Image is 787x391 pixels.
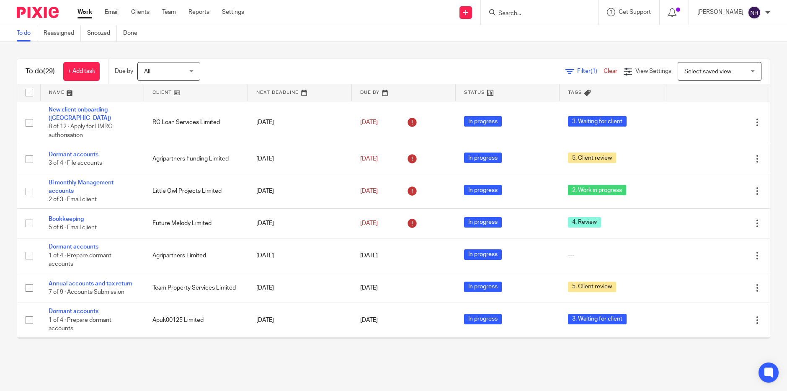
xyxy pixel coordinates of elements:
[248,144,352,174] td: [DATE]
[131,8,150,16] a: Clients
[162,8,176,16] a: Team
[568,185,626,195] span: 2. Work in progress
[144,273,248,303] td: Team Property Services Limited
[49,107,111,121] a: New client onboarding ([GEOGRAPHIC_DATA])
[115,67,133,75] p: Due by
[144,208,248,238] td: Future Melody Limited
[144,337,248,372] td: Cantronik Limited
[248,208,352,238] td: [DATE]
[360,317,378,323] span: [DATE]
[360,119,378,125] span: [DATE]
[568,90,582,95] span: Tags
[464,282,502,292] span: In progress
[49,152,98,158] a: Dormant accounts
[49,225,97,230] span: 5 of 6 · Email client
[49,253,111,267] span: 1 of 4 · Prepare dormant accounts
[568,314,627,324] span: 3. Waiting for client
[360,220,378,226] span: [DATE]
[87,25,117,41] a: Snoozed
[188,8,209,16] a: Reports
[464,249,502,260] span: In progress
[49,308,98,314] a: Dormant accounts
[568,116,627,127] span: 3. Waiting for client
[248,303,352,337] td: [DATE]
[360,285,378,291] span: [DATE]
[248,174,352,208] td: [DATE]
[49,124,112,138] span: 8 of 12 · Apply for HMRC authorisation
[49,180,114,194] a: Bi monthly Management accounts
[568,282,616,292] span: 5. Client review
[748,6,761,19] img: svg%3E
[635,68,671,74] span: View Settings
[49,216,84,222] a: Bookkeeping
[144,303,248,337] td: Apuk00125 Limited
[144,174,248,208] td: Little Owl Projects Limited
[49,281,132,287] a: Annual accounts and tax return
[63,62,100,81] a: + Add task
[105,8,119,16] a: Email
[464,314,502,324] span: In progress
[498,10,573,18] input: Search
[568,217,601,228] span: 4. Review
[77,8,92,16] a: Work
[144,238,248,273] td: Agripartners Limited
[568,251,658,260] div: ---
[684,69,731,75] span: Select saved view
[49,244,98,250] a: Dormant accounts
[248,101,352,144] td: [DATE]
[464,116,502,127] span: In progress
[360,253,378,259] span: [DATE]
[464,153,502,163] span: In progress
[49,161,102,166] span: 3 of 4 · File accounts
[144,101,248,144] td: RC Loan Services Limited
[577,68,604,74] span: Filter
[49,197,97,203] span: 2 of 3 · Email client
[360,188,378,194] span: [DATE]
[591,68,597,74] span: (1)
[360,156,378,162] span: [DATE]
[17,7,59,18] img: Pixie
[619,9,651,15] span: Get Support
[49,317,111,332] span: 1 of 4 · Prepare dormant accounts
[604,68,617,74] a: Clear
[248,337,352,372] td: [DATE]
[464,185,502,195] span: In progress
[44,25,81,41] a: Reassigned
[144,144,248,174] td: Agripartners Funding Limited
[697,8,743,16] p: [PERSON_NAME]
[123,25,144,41] a: Done
[248,273,352,303] td: [DATE]
[464,217,502,228] span: In progress
[248,238,352,273] td: [DATE]
[222,8,244,16] a: Settings
[26,67,55,76] h1: To do
[49,289,124,295] span: 7 of 9 · Accounts Submission
[568,153,616,163] span: 5. Client review
[144,69,150,75] span: All
[17,25,37,41] a: To do
[43,68,55,75] span: (29)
